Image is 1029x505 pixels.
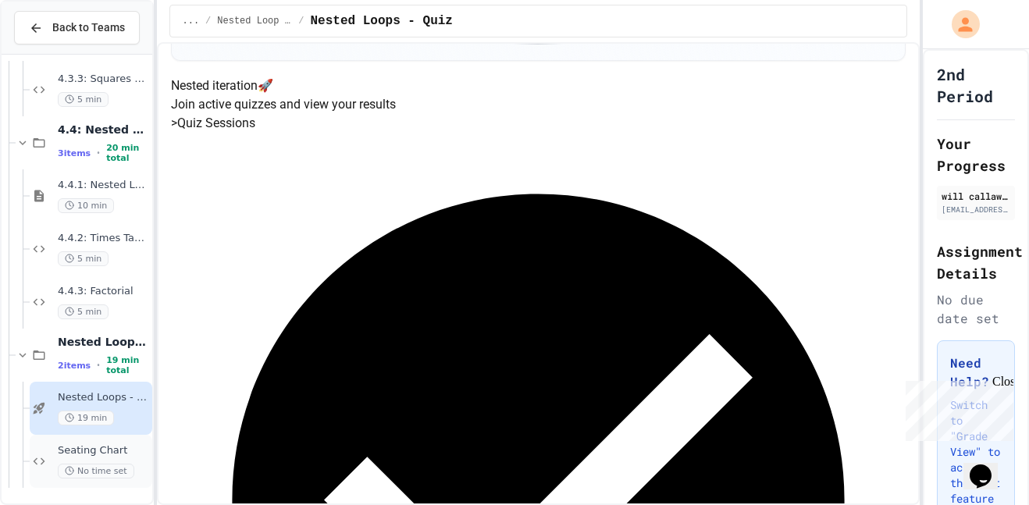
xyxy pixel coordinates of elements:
h4: Nested iteration 🚀 [171,76,906,95]
iframe: chat widget [963,443,1013,489]
span: Seating Chart [58,444,149,457]
span: 10 min [58,198,114,213]
div: Chat with us now!Close [6,6,108,99]
h2: Assignment Details [937,240,1015,284]
span: Nested Loop Practice [217,15,292,27]
span: / [205,15,211,27]
span: ... [183,15,200,27]
div: No due date set [937,290,1015,328]
span: 4.4: Nested Loops [58,123,149,137]
h2: Your Progress [937,133,1015,176]
div: [EMAIL_ADDRESS][DOMAIN_NAME] [942,204,1010,215]
span: / [298,15,304,27]
span: 4.4.3: Factorial [58,285,149,298]
span: 19 min [58,411,114,425]
span: 2 items [58,361,91,371]
span: 4.3.3: Squares of Numbers [58,73,149,86]
span: 5 min [58,251,109,266]
span: 5 min [58,304,109,319]
span: 20 min total [106,143,148,163]
h1: 2nd Period [937,63,1015,107]
span: 4.4.1: Nested Loops [58,179,149,192]
span: Nested Loop Practice [58,335,149,349]
iframe: chat widget [899,375,1013,441]
span: 3 items [58,148,91,158]
span: Back to Teams [52,20,125,36]
span: 19 min total [106,355,148,375]
span: No time set [58,464,134,478]
span: • [97,147,100,159]
span: • [97,359,100,372]
span: 5 min [58,92,109,107]
span: 4.4.2: Times Table [58,232,149,245]
h3: Need Help? [950,354,1002,391]
span: Nested Loops - Quiz [311,12,453,30]
span: Nested Loops - Quiz [58,391,149,404]
p: Join active quizzes and view your results [171,95,906,114]
div: will callaway [942,189,1010,203]
div: My Account [935,6,984,42]
button: Back to Teams [14,11,140,44]
h5: > Quiz Sessions [171,114,906,133]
